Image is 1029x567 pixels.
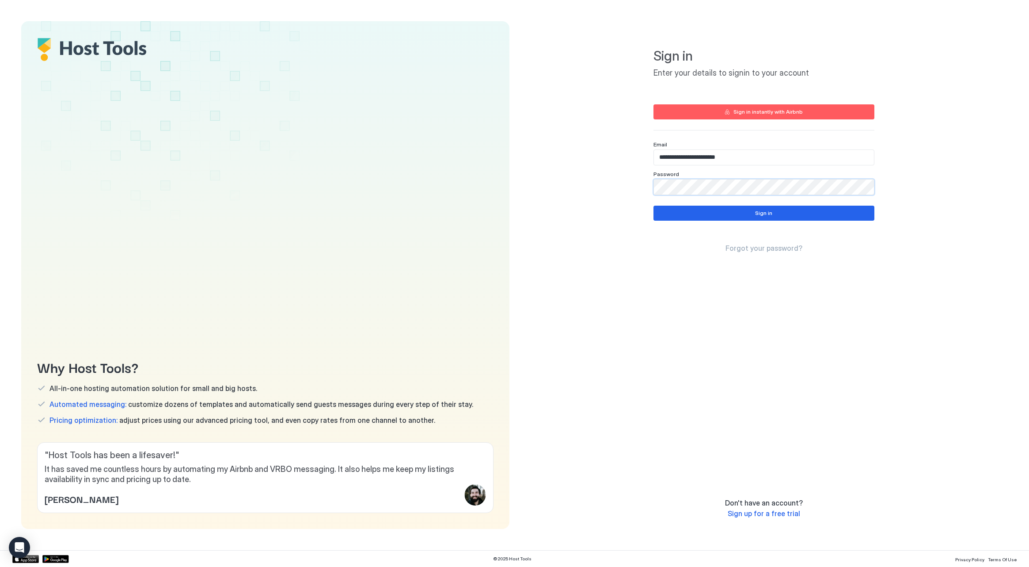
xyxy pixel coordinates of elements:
[653,104,874,119] button: Sign in instantly with Airbnb
[654,150,874,165] input: Input Field
[988,557,1017,562] span: Terms Of Use
[725,244,802,253] span: Forgot your password?
[49,416,118,425] span: Pricing optimization:
[493,556,532,562] span: © 2025 Host Tools
[755,209,772,217] div: Sign in
[653,171,679,177] span: Password
[49,384,257,393] span: All-in-one hosting automation solution for small and big hosts.
[955,557,984,562] span: Privacy Policy
[653,206,874,221] button: Sign in
[12,555,39,563] a: App Store
[728,509,800,518] a: Sign up for a free trial
[45,450,486,461] span: " Host Tools has been a lifesaver! "
[728,509,800,518] span: Sign up for a free trial
[653,48,874,65] span: Sign in
[42,555,69,563] a: Google Play Store
[45,464,486,484] span: It has saved me countless hours by automating my Airbnb and VRBO messaging. It also helps me keep...
[9,537,30,558] div: Open Intercom Messenger
[37,357,494,377] span: Why Host Tools?
[45,492,118,506] span: [PERSON_NAME]
[49,400,126,409] span: Automated messaging:
[49,416,435,425] span: adjust prices using our advanced pricing tool, and even copy rates from one channel to another.
[465,484,486,506] div: profile
[725,244,802,253] a: Forgot your password?
[654,180,874,195] input: Input Field
[725,498,803,507] span: Don't have an account?
[955,554,984,563] a: Privacy Policy
[733,108,803,116] div: Sign in instantly with Airbnb
[49,400,473,409] span: customize dozens of templates and automatically send guests messages during every step of their s...
[653,68,874,78] span: Enter your details to signin to your account
[988,554,1017,563] a: Terms Of Use
[653,141,667,148] span: Email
